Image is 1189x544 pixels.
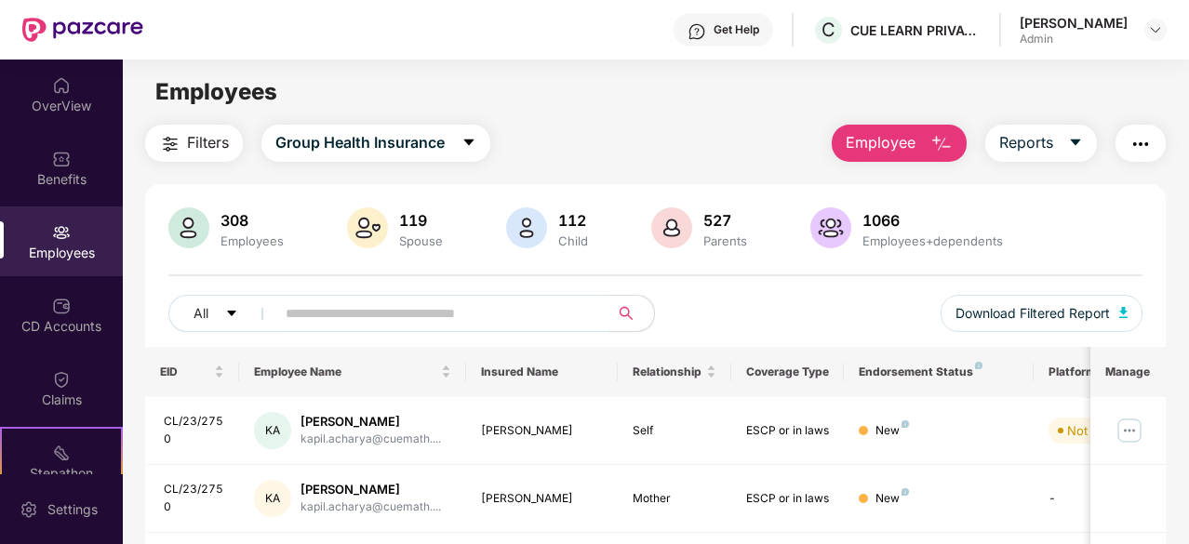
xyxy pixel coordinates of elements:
div: Mother [633,490,716,508]
div: KA [254,480,291,517]
div: Admin [1020,32,1128,46]
th: EID [145,347,240,397]
img: svg+xml;base64,PHN2ZyBpZD0iSG9tZSIgeG1sbnM9Imh0dHA6Ly93d3cudzMub3JnLzIwMDAvc3ZnIiB3aWR0aD0iMjAiIG... [52,76,71,95]
img: svg+xml;base64,PHN2ZyBpZD0iRW1wbG95ZWVzIiB4bWxucz0iaHR0cDovL3d3dy53My5vcmcvMjAwMC9zdmciIHdpZHRoPS... [52,223,71,242]
img: New Pazcare Logo [22,18,143,42]
img: manageButton [1115,416,1144,445]
div: 308 [217,211,287,230]
div: 112 [554,211,592,230]
img: svg+xml;base64,PHN2ZyBpZD0iSGVscC0zMngzMiIgeG1sbnM9Imh0dHA6Ly93d3cudzMub3JnLzIwMDAvc3ZnIiB3aWR0aD... [688,22,706,41]
img: svg+xml;base64,PHN2ZyB4bWxucz0iaHR0cDovL3d3dy53My5vcmcvMjAwMC9zdmciIHhtbG5zOnhsaW5rPSJodHRwOi8vd3... [1119,307,1129,318]
img: svg+xml;base64,PHN2ZyB4bWxucz0iaHR0cDovL3d3dy53My5vcmcvMjAwMC9zdmciIHdpZHRoPSIyNCIgaGVpZ2h0PSIyNC... [1129,133,1152,155]
img: svg+xml;base64,PHN2ZyBpZD0iQ2xhaW0iIHhtbG5zPSJodHRwOi8vd3d3LnczLm9yZy8yMDAwL3N2ZyIgd2lkdGg9IjIwIi... [52,370,71,389]
button: Group Health Insurancecaret-down [261,125,490,162]
span: caret-down [461,135,476,152]
th: Manage [1090,347,1166,397]
img: svg+xml;base64,PHN2ZyB4bWxucz0iaHR0cDovL3d3dy53My5vcmcvMjAwMC9zdmciIHdpZHRoPSI4IiBoZWlnaHQ9IjgiIH... [975,362,982,369]
span: All [194,303,208,324]
span: Group Health Insurance [275,131,445,154]
div: [PERSON_NAME] [301,413,441,431]
div: [PERSON_NAME] [1020,14,1128,32]
img: svg+xml;base64,PHN2ZyB4bWxucz0iaHR0cDovL3d3dy53My5vcmcvMjAwMC9zdmciIHdpZHRoPSIyNCIgaGVpZ2h0PSIyNC... [159,133,181,155]
div: Endorsement Status [859,365,1018,379]
span: caret-down [1068,135,1083,152]
div: Parents [700,233,751,248]
div: CL/23/2750 [164,413,225,448]
button: Reportscaret-down [985,125,1097,162]
img: svg+xml;base64,PHN2ZyB4bWxucz0iaHR0cDovL3d3dy53My5vcmcvMjAwMC9zdmciIHhtbG5zOnhsaW5rPSJodHRwOi8vd3... [168,207,209,248]
div: [PERSON_NAME] [481,490,603,508]
div: Platform Status [1049,365,1151,379]
img: svg+xml;base64,PHN2ZyB4bWxucz0iaHR0cDovL3d3dy53My5vcmcvMjAwMC9zdmciIHhtbG5zOnhsaW5rPSJodHRwOi8vd3... [506,207,547,248]
img: svg+xml;base64,PHN2ZyB4bWxucz0iaHR0cDovL3d3dy53My5vcmcvMjAwMC9zdmciIHhtbG5zOnhsaW5rPSJodHRwOi8vd3... [930,133,953,155]
span: Employee Name [254,365,437,379]
div: KA [254,412,291,449]
div: New [875,490,909,508]
span: Employees [155,78,277,105]
td: - [1034,465,1166,533]
span: search [608,306,645,321]
img: svg+xml;base64,PHN2ZyB4bWxucz0iaHR0cDovL3d3dy53My5vcmcvMjAwMC9zdmciIHdpZHRoPSIyMSIgaGVpZ2h0PSIyMC... [52,444,71,462]
div: Employees [217,233,287,248]
img: svg+xml;base64,PHN2ZyB4bWxucz0iaHR0cDovL3d3dy53My5vcmcvMjAwMC9zdmciIHhtbG5zOnhsaW5rPSJodHRwOi8vd3... [810,207,851,248]
div: Stepathon [2,464,121,483]
div: 119 [395,211,447,230]
img: svg+xml;base64,PHN2ZyB4bWxucz0iaHR0cDovL3d3dy53My5vcmcvMjAwMC9zdmciIHhtbG5zOnhsaW5rPSJodHRwOi8vd3... [651,207,692,248]
span: Employee [846,131,915,154]
img: svg+xml;base64,PHN2ZyBpZD0iRHJvcGRvd24tMzJ4MzIiIHhtbG5zPSJodHRwOi8vd3d3LnczLm9yZy8yMDAwL3N2ZyIgd2... [1148,22,1163,37]
button: Allcaret-down [168,295,282,332]
div: Employees+dependents [859,233,1007,248]
div: 527 [700,211,751,230]
span: C [822,19,835,41]
div: kapil.acharya@cuemath.... [301,498,441,516]
div: New [875,422,909,440]
div: 1066 [859,211,1007,230]
div: Get Help [714,22,759,37]
div: Spouse [395,233,447,248]
th: Insured Name [466,347,618,397]
img: svg+xml;base64,PHN2ZyB4bWxucz0iaHR0cDovL3d3dy53My5vcmcvMjAwMC9zdmciIHhtbG5zOnhsaW5rPSJodHRwOi8vd3... [347,207,388,248]
div: Child [554,233,592,248]
span: Reports [999,131,1053,154]
button: Download Filtered Report [941,295,1143,332]
div: CUE LEARN PRIVATE LIMITED [850,21,981,39]
div: [PERSON_NAME] [481,422,603,440]
span: Relationship [633,365,702,379]
span: Filters [187,131,229,154]
div: ESCP or in laws [746,490,830,508]
div: CL/23/2750 [164,481,225,516]
img: svg+xml;base64,PHN2ZyBpZD0iQmVuZWZpdHMiIHhtbG5zPSJodHRwOi8vd3d3LnczLm9yZy8yMDAwL3N2ZyIgd2lkdGg9Ij... [52,150,71,168]
span: EID [160,365,211,379]
div: kapil.acharya@cuemath.... [301,431,441,448]
button: Employee [832,125,967,162]
div: [PERSON_NAME] [301,481,441,498]
div: Self [633,422,716,440]
div: ESCP or in laws [746,422,830,440]
th: Relationship [618,347,731,397]
th: Employee Name [239,347,466,397]
div: Settings [42,500,103,519]
img: svg+xml;base64,PHN2ZyBpZD0iQ0RfQWNjb3VudHMiIGRhdGEtbmFtZT0iQ0QgQWNjb3VudHMiIHhtbG5zPSJodHRwOi8vd3... [52,297,71,315]
img: svg+xml;base64,PHN2ZyB4bWxucz0iaHR0cDovL3d3dy53My5vcmcvMjAwMC9zdmciIHdpZHRoPSI4IiBoZWlnaHQ9IjgiIH... [902,488,909,496]
button: search [608,295,655,332]
img: svg+xml;base64,PHN2ZyBpZD0iU2V0dGluZy0yMHgyMCIgeG1sbnM9Imh0dHA6Ly93d3cudzMub3JnLzIwMDAvc3ZnIiB3aW... [20,500,38,519]
button: Filters [145,125,243,162]
div: Not Verified [1067,421,1135,440]
th: Coverage Type [731,347,845,397]
span: caret-down [225,307,238,322]
img: svg+xml;base64,PHN2ZyB4bWxucz0iaHR0cDovL3d3dy53My5vcmcvMjAwMC9zdmciIHdpZHRoPSI4IiBoZWlnaHQ9IjgiIH... [902,420,909,428]
span: Download Filtered Report [955,303,1110,324]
